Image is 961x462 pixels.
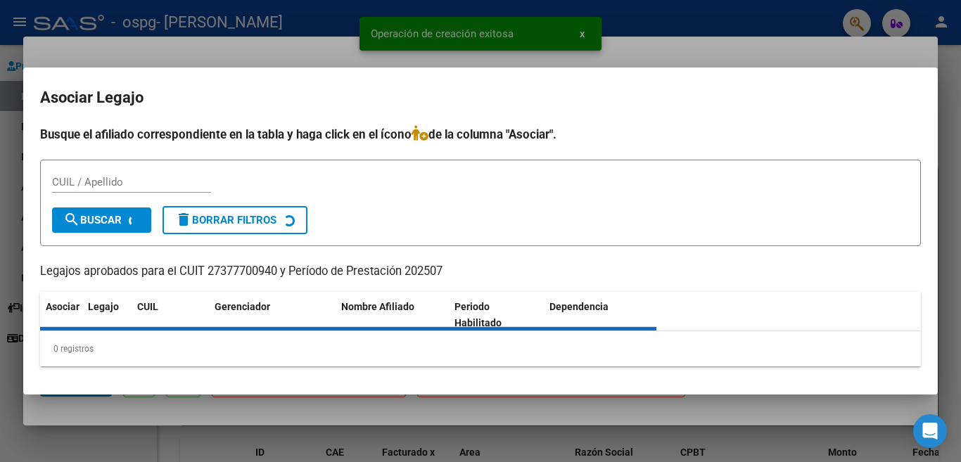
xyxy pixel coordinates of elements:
span: Gerenciador [215,301,270,312]
datatable-header-cell: Legajo [82,292,132,338]
h2: Asociar Legajo [40,84,921,111]
div: 0 registros [40,331,921,366]
span: Nombre Afiliado [341,301,414,312]
datatable-header-cell: Asociar [40,292,82,338]
p: Legajos aprobados para el CUIT 27377700940 y Período de Prestación 202507 [40,263,921,281]
datatable-header-cell: Nombre Afiliado [336,292,449,338]
datatable-header-cell: Dependencia [544,292,657,338]
button: Borrar Filtros [163,206,307,234]
div: Open Intercom Messenger [913,414,947,448]
mat-icon: delete [175,211,192,228]
span: Periodo Habilitado [454,301,502,328]
button: Buscar [52,207,151,233]
datatable-header-cell: Periodo Habilitado [449,292,544,338]
datatable-header-cell: CUIL [132,292,209,338]
span: Buscar [63,214,122,226]
span: Dependencia [549,301,609,312]
span: Legajo [88,301,119,312]
span: Asociar [46,301,79,312]
h4: Busque el afiliado correspondiente en la tabla y haga click en el ícono de la columna "Asociar". [40,125,921,143]
datatable-header-cell: Gerenciador [209,292,336,338]
span: CUIL [137,301,158,312]
mat-icon: search [63,211,80,228]
span: Borrar Filtros [175,214,276,226]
